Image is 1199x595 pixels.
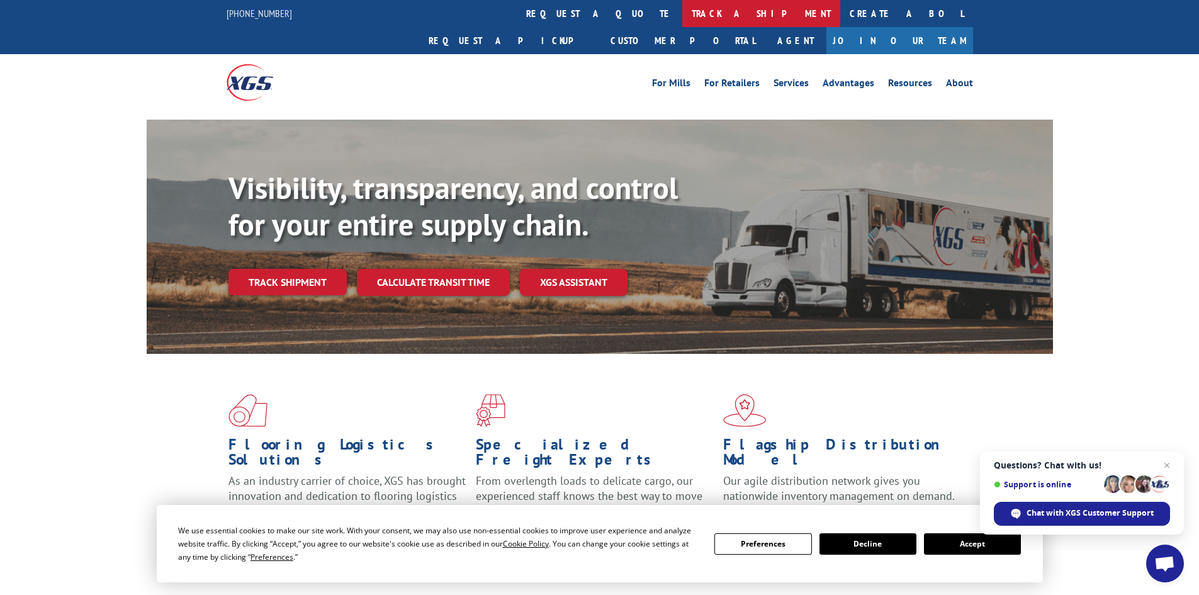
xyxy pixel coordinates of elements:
[227,7,292,20] a: [PHONE_NUMBER]
[826,27,973,54] a: Join Our Team
[823,78,874,92] a: Advantages
[250,552,293,562] span: Preferences
[994,502,1170,526] div: Chat with XGS Customer Support
[819,533,916,555] button: Decline
[994,460,1170,470] span: Questions? Chat with us!
[723,473,955,503] span: Our agile distribution network gives you nationwide inventory management on demand.
[503,538,549,549] span: Cookie Policy
[157,505,1043,582] div: Cookie Consent Prompt
[228,168,678,244] b: Visibility, transparency, and control for your entire supply chain.
[994,480,1100,489] span: Support is online
[723,394,767,427] img: xgs-icon-flagship-distribution-model-red
[476,394,505,427] img: xgs-icon-focused-on-flooring-red
[228,473,466,518] span: As an industry carrier of choice, XGS has brought innovation and dedication to flooring logistics...
[1159,458,1174,473] span: Close chat
[419,27,601,54] a: Request a pickup
[228,437,466,473] h1: Flooring Logistics Solutions
[476,437,714,473] h1: Specialized Freight Experts
[714,533,811,555] button: Preferences
[774,78,809,92] a: Services
[357,269,510,296] a: Calculate transit time
[888,78,932,92] a: Resources
[601,27,765,54] a: Customer Portal
[1027,507,1154,519] span: Chat with XGS Customer Support
[228,394,267,427] img: xgs-icon-total-supply-chain-intelligence-red
[652,78,690,92] a: For Mills
[765,27,826,54] a: Agent
[924,533,1021,555] button: Accept
[178,524,699,564] div: We use essential cookies to make our site work. With your consent, we may also use non-essential ...
[723,437,961,473] h1: Flagship Distribution Model
[520,269,628,296] a: XGS ASSISTANT
[476,473,714,530] p: From overlength loads to delicate cargo, our experienced staff knows the best way to move your fr...
[946,78,973,92] a: About
[1146,545,1184,582] div: Open chat
[228,269,347,295] a: Track shipment
[704,78,760,92] a: For Retailers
